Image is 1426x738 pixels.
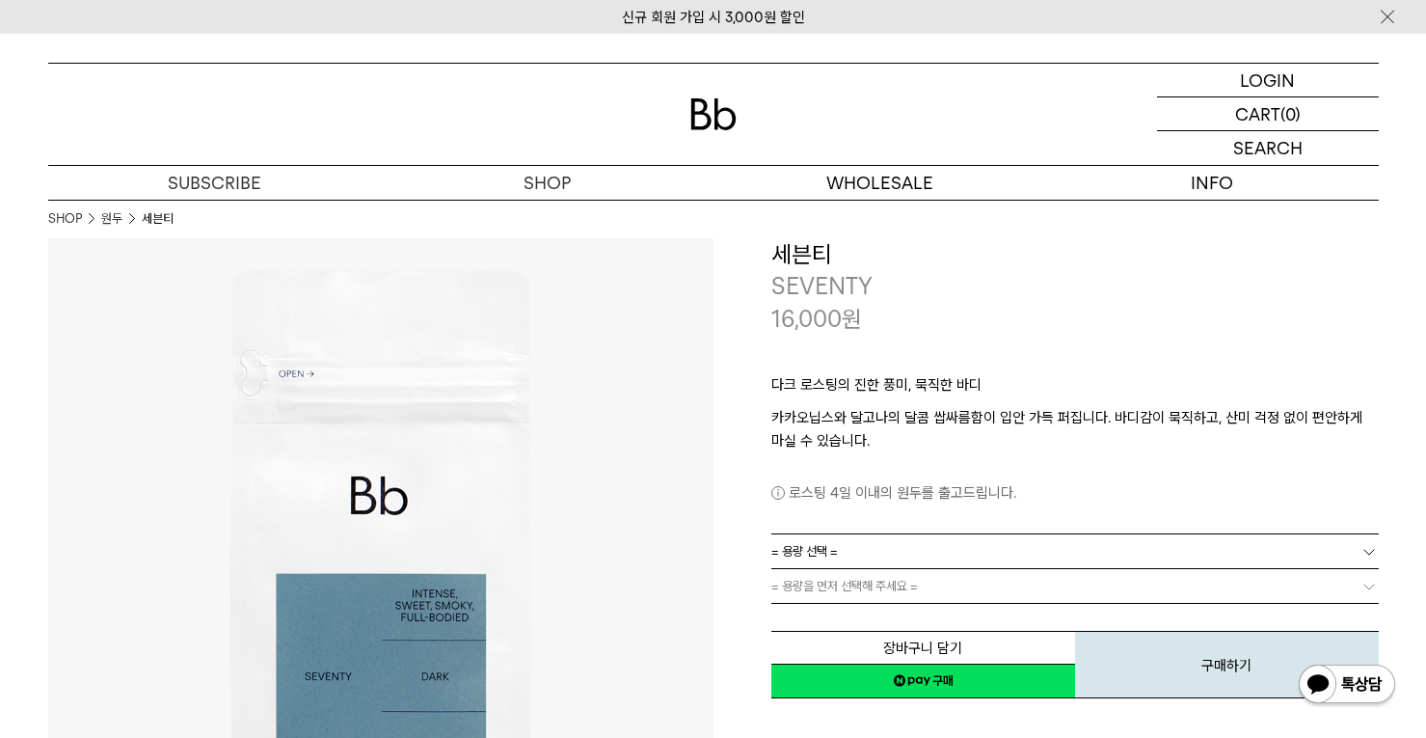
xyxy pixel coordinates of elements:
p: (0) [1280,97,1301,130]
p: 로스팅 4일 이내의 원두를 출고드립니다. [771,481,1379,505]
span: 원 [842,305,862,333]
p: SEVENTY [771,270,1379,303]
a: 새창 [771,664,1075,698]
p: WHOLESALE [713,166,1046,200]
p: SEARCH [1233,131,1303,165]
button: 구매하기 [1075,631,1379,698]
p: INFO [1046,166,1379,200]
li: 세븐티 [142,209,174,229]
a: SHOP [48,209,82,229]
h3: 세븐티 [771,238,1379,271]
img: 로고 [690,98,737,130]
p: LOGIN [1240,64,1295,96]
a: 원두 [101,209,122,229]
button: 장바구니 담기 [771,631,1075,665]
p: 16,000 [771,303,862,336]
a: CART (0) [1157,97,1379,131]
img: 카카오톡 채널 1:1 채팅 버튼 [1297,663,1397,709]
a: SHOP [381,166,713,200]
a: LOGIN [1157,64,1379,97]
p: 카카오닙스와 달고나의 달콤 쌉싸름함이 입안 가득 퍼집니다. 바디감이 묵직하고, 산미 걱정 없이 편안하게 마실 수 있습니다. [771,406,1379,452]
a: 신규 회원 가입 시 3,000원 할인 [622,9,805,26]
p: CART [1235,97,1280,130]
span: = 용량을 먼저 선택해 주세요 = [771,569,918,603]
a: SUBSCRIBE [48,166,381,200]
p: 다크 로스팅의 진한 풍미, 묵직한 바디 [771,373,1379,406]
span: = 용량 선택 = [771,534,838,568]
